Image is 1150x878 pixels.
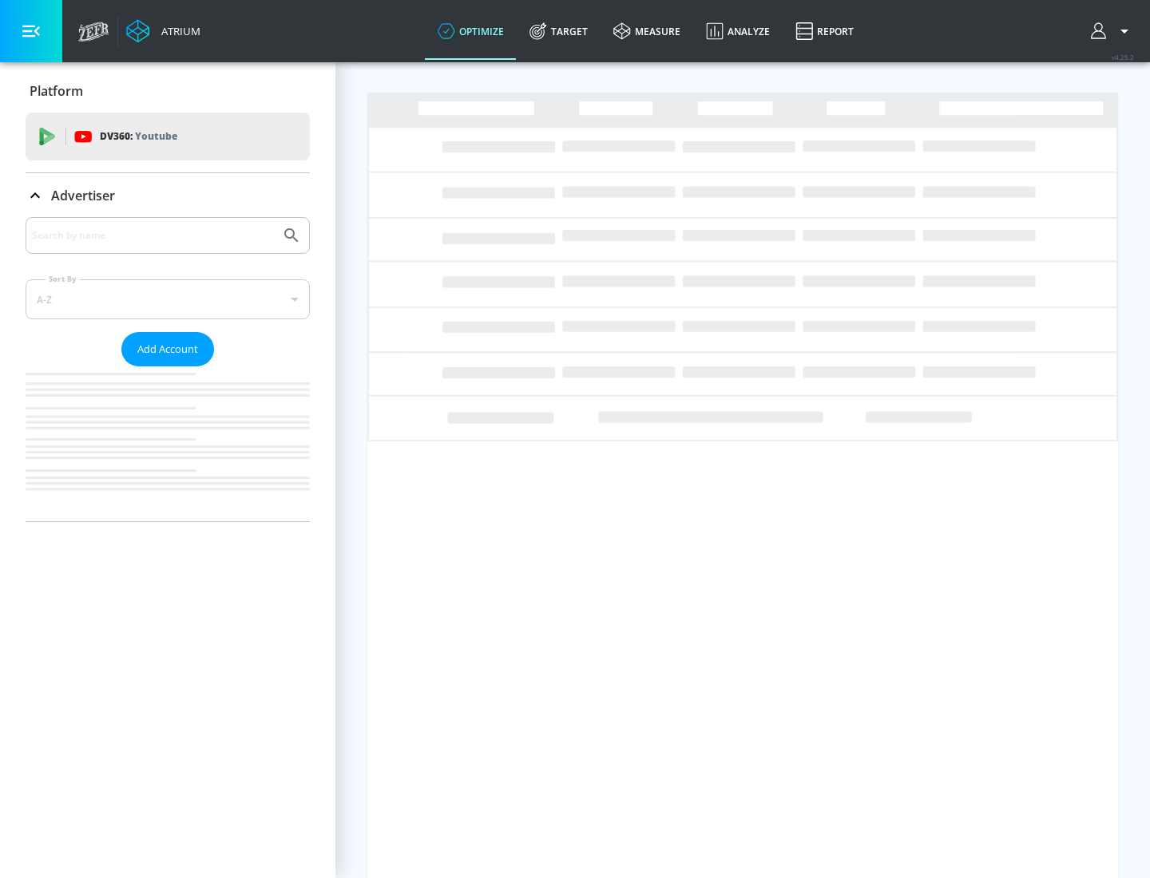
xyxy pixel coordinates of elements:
input: Search by name [32,225,274,246]
a: measure [601,2,693,60]
a: Report [783,2,866,60]
p: Youtube [135,128,177,144]
span: Add Account [137,340,198,358]
p: DV360: [100,128,177,145]
div: Advertiser [26,217,310,521]
a: Target [517,2,601,60]
span: v 4.25.2 [1112,53,1134,61]
div: A-Z [26,279,310,319]
label: Sort By [46,274,80,284]
nav: list of Advertiser [26,366,310,521]
a: optimize [425,2,517,60]
a: Atrium [126,19,200,43]
button: Add Account [121,332,214,366]
p: Advertiser [51,187,115,204]
div: Platform [26,69,310,113]
div: Advertiser [26,173,310,218]
div: DV360: Youtube [26,113,310,160]
a: Analyze [693,2,783,60]
p: Platform [30,82,83,100]
div: Atrium [155,24,200,38]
